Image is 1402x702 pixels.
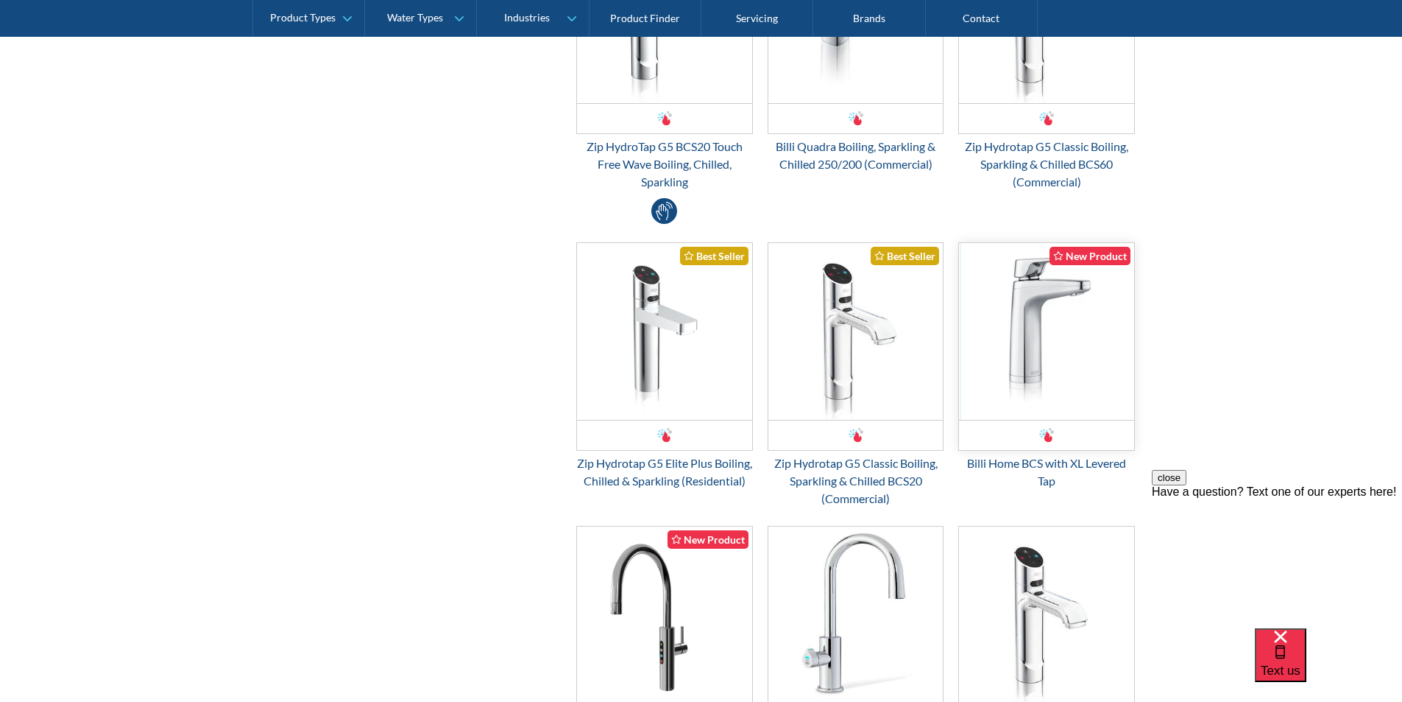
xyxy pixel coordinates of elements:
div: Zip Hydrotap G5 Elite Plus Boiling, Chilled & Sparkling (Residential) [576,454,753,490]
img: Zip Hydrotap G5 Classic Boiling, Sparkling & Chilled BCS20 (Commercial) [768,243,943,420]
div: Zip Hydrotap G5 Classic Boiling, Sparkling & Chilled BCS20 (Commercial) [768,454,944,508]
div: Best Seller [680,247,748,265]
div: Zip Hydrotap G5 Classic Boiling, Sparkling & Chilled BCS60 (Commercial) [958,138,1135,191]
div: Zip HydroTap G5 BCS20 Touch Free Wave Boiling, Chilled, Sparkling [576,138,753,191]
iframe: podium webchat widget bubble [1255,628,1402,702]
img: Zip Hydrotap G5 Elite Plus Boiling, Chilled & Sparkling (Residential) [577,243,752,420]
div: New Product [668,530,748,549]
a: Zip Hydrotap G5 Elite Plus Boiling, Chilled & Sparkling (Residential)Best SellerZip Hydrotap G5 E... [576,242,753,490]
div: Industries [504,12,550,24]
img: Billi Home BCS with XL Levered Tap [959,243,1134,420]
div: Best Seller [871,247,939,265]
a: Billi Home BCS with XL Levered TapNew ProductBilli Home BCS with XL Levered Tap [958,242,1135,490]
iframe: podium webchat widget prompt [1152,470,1402,647]
div: Water Types [387,12,443,24]
div: Billi Home BCS with XL Levered Tap [958,454,1135,490]
div: Billi Quadra Boiling, Sparkling & Chilled 250/200 (Commercial) [768,138,944,173]
div: Product Types [270,12,336,24]
a: Zip Hydrotap G5 Classic Boiling, Sparkling & Chilled BCS20 (Commercial)Best SellerZip Hydrotap G5... [768,242,944,508]
div: New Product [1049,247,1130,265]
